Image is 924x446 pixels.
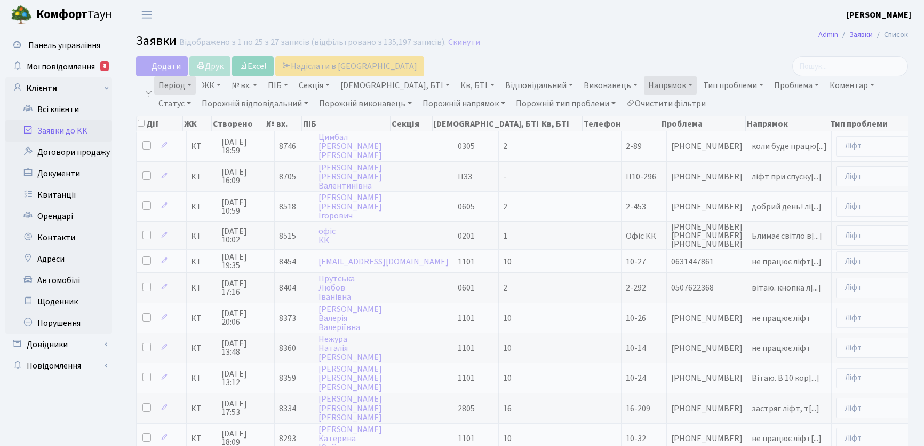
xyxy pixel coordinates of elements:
[5,334,112,355] a: Довідники
[752,256,822,268] span: не працює ліфт[...]
[179,37,446,48] div: Відображено з 1 по 25 з 27 записів (відфільтровано з 135,197 записів).
[279,282,296,294] span: 8404
[318,273,355,303] a: ПрутськаЛюбовІванівна
[671,344,743,353] span: [PHONE_NUMBER]
[818,29,838,40] a: Admin
[191,314,212,323] span: КТ
[221,339,270,356] span: [DATE] 13:48
[458,282,475,294] span: 0601
[746,116,829,131] th: Напрямок
[279,312,296,324] span: 8373
[221,198,270,215] span: [DATE] 10:59
[503,201,507,213] span: 2
[626,201,646,213] span: 2-453
[143,60,181,72] span: Додати
[503,342,512,354] span: 10
[5,355,112,377] a: Повідомлення
[318,333,382,363] a: НежураНаталія[PERSON_NAME]
[279,230,296,242] span: 8515
[626,140,642,152] span: 2-89
[847,9,911,21] b: [PERSON_NAME]
[671,374,743,382] span: [PHONE_NUMBER]
[873,29,908,41] li: Список
[626,312,646,324] span: 10-26
[5,206,112,227] a: Орендарі
[279,171,296,183] span: 8705
[5,99,112,120] a: Всі клієнти
[221,279,270,296] span: [DATE] 17:16
[336,76,454,95] a: [DEMOGRAPHIC_DATA], БТІ
[318,363,382,393] a: [PERSON_NAME][PERSON_NAME][PERSON_NAME]
[802,24,924,46] nav: breadcrumb
[752,433,822,444] span: не працює ліфт[...]
[391,116,433,131] th: Секція
[699,76,768,95] a: Тип проблеми
[671,223,743,248] span: [PHONE_NUMBER] [PHONE_NUMBER] [PHONE_NUMBER]
[221,168,270,185] span: [DATE] 16:09
[458,171,472,183] span: П33
[770,76,823,95] a: Проблема
[752,344,827,353] span: не працює ліфт
[671,314,743,323] span: [PHONE_NUMBER]
[512,95,620,113] a: Порожній тип проблеми
[583,116,660,131] th: Телефон
[626,372,646,384] span: 10-24
[456,76,498,95] a: Кв, БТІ
[644,76,697,95] a: Напрямок
[11,4,32,26] img: logo.png
[458,433,475,444] span: 1101
[154,95,195,113] a: Статус
[279,201,296,213] span: 8518
[100,61,109,71] div: 8
[458,256,475,268] span: 1101
[264,76,292,95] a: ПІБ
[279,256,296,268] span: 8454
[579,76,642,95] a: Виконавець
[626,230,656,242] span: Офіс КК
[191,374,212,382] span: КТ
[227,76,261,95] a: № вх.
[191,434,212,443] span: КТ
[279,140,296,152] span: 8746
[232,56,274,76] a: Excel
[5,77,112,99] a: Клієнти
[191,257,212,266] span: КТ
[752,201,822,213] span: добрий день! лі[...]
[622,95,710,113] a: Очистити фільтри
[191,142,212,151] span: КТ
[503,171,506,183] span: -
[315,95,416,113] a: Порожній виконавець
[626,433,646,444] span: 10-32
[503,140,507,152] span: 2
[458,312,475,324] span: 1101
[540,116,583,131] th: Кв, БТІ
[458,342,475,354] span: 1101
[501,76,577,95] a: Відповідальний
[671,257,743,266] span: 0631447861
[28,40,100,51] span: Панель управління
[458,403,475,414] span: 2805
[660,116,746,131] th: Проблема
[318,303,382,333] a: [PERSON_NAME]ВалеріяВалеріївна
[752,403,819,414] span: застряг ліфт, т[...]
[752,171,822,183] span: ліфт при спуску[...]
[191,344,212,353] span: КТ
[191,173,212,181] span: КТ
[458,230,475,242] span: 0201
[752,282,821,294] span: вітаю. кнопка л[...]
[5,163,112,184] a: Документи
[27,61,95,73] span: Мої повідомлення
[825,76,879,95] a: Коментар
[191,202,212,211] span: КТ
[221,138,270,155] span: [DATE] 18:59
[318,225,336,246] a: офісКК
[626,171,656,183] span: П10-296
[154,76,196,95] a: Період
[503,433,512,444] span: 10
[265,116,302,131] th: № вх.
[626,282,646,294] span: 2-292
[433,116,540,131] th: [DEMOGRAPHIC_DATA], БТІ
[5,35,112,56] a: Панель управління
[503,282,507,294] span: 2
[318,162,382,192] a: [PERSON_NAME][PERSON_NAME]Валентинівна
